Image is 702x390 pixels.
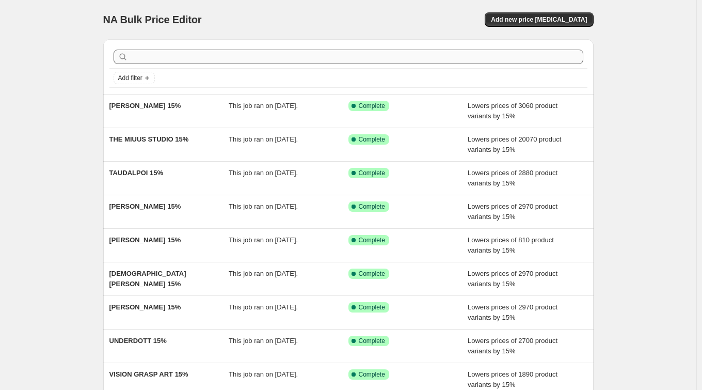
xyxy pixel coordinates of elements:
span: This job ran on [DATE]. [229,135,298,143]
span: TAUDALPOI 15% [109,169,164,177]
span: This job ran on [DATE]. [229,370,298,378]
span: Lowers prices of 3060 product variants by 15% [468,102,557,120]
span: Complete [359,102,385,110]
span: Complete [359,337,385,345]
span: Complete [359,135,385,144]
span: Lowers prices of 2970 product variants by 15% [468,303,557,321]
span: Lowers prices of 810 product variants by 15% [468,236,554,254]
span: Complete [359,370,385,379]
span: Complete [359,270,385,278]
span: Lowers prices of 1890 product variants by 15% [468,370,557,388]
span: Complete [359,236,385,244]
span: THE MIUUS STUDIO 15% [109,135,189,143]
span: Lowers prices of 2880 product variants by 15% [468,169,557,187]
span: This job ran on [DATE]. [229,202,298,210]
span: Lowers prices of 20070 product variants by 15% [468,135,561,153]
span: This job ran on [DATE]. [229,337,298,345]
span: NA Bulk Price Editor [103,14,202,25]
span: [DEMOGRAPHIC_DATA][PERSON_NAME] 15% [109,270,186,288]
span: Complete [359,169,385,177]
span: This job ran on [DATE]. [229,102,298,110]
span: Add new price [MEDICAL_DATA] [491,15,587,24]
span: [PERSON_NAME] 15% [109,202,181,210]
span: [PERSON_NAME] 15% [109,102,181,110]
span: Complete [359,303,385,311]
span: Lowers prices of 2700 product variants by 15% [468,337,557,355]
span: This job ran on [DATE]. [229,270,298,277]
span: Lowers prices of 2970 product variants by 15% [468,270,557,288]
span: Complete [359,202,385,211]
button: Add filter [114,72,155,84]
span: VISION GRASP ART 15% [109,370,188,378]
span: [PERSON_NAME] 15% [109,303,181,311]
span: Lowers prices of 2970 product variants by 15% [468,202,557,221]
span: This job ran on [DATE]. [229,169,298,177]
span: This job ran on [DATE]. [229,236,298,244]
span: UNDERDOTT 15% [109,337,167,345]
span: [PERSON_NAME] 15% [109,236,181,244]
span: This job ran on [DATE]. [229,303,298,311]
span: Add filter [118,74,142,82]
button: Add new price [MEDICAL_DATA] [485,12,593,27]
